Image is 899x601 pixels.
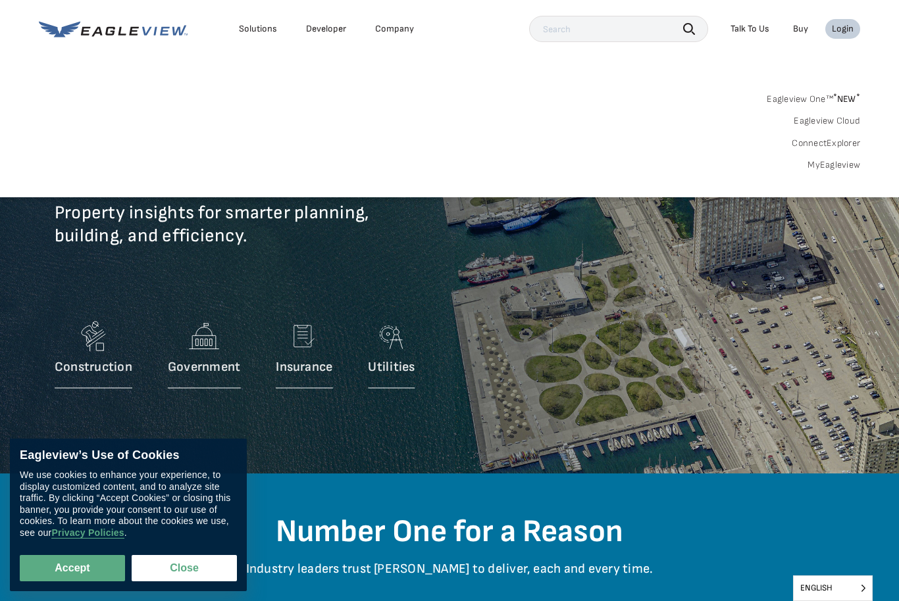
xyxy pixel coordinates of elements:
[368,359,415,375] p: Utilities
[276,359,332,375] p: Insurance
[55,316,132,395] a: Construction
[375,23,414,35] div: Company
[20,448,237,463] div: Eagleview’s Use of Cookies
[793,23,808,35] a: Buy
[792,137,860,149] a: ConnectExplorer
[168,316,240,395] a: Government
[368,316,415,395] a: Utilities
[239,23,277,35] div: Solutions
[20,469,237,539] div: We use cookies to enhance your experience, to display customized content, and to analyze site tra...
[55,201,528,267] p: Property insights for smarter planning, building, and efficiency.
[64,561,835,597] p: Industry leaders trust [PERSON_NAME] to deliver, each and every time.
[731,23,769,35] div: Talk To Us
[767,89,860,105] a: Eagleview One™*NEW*
[794,115,860,127] a: Eagleview Cloud
[276,316,332,395] a: Insurance
[794,576,872,600] span: English
[833,93,860,105] span: NEW
[306,23,346,35] a: Developer
[20,555,125,581] button: Accept
[64,513,835,551] h2: Number One for a Reason
[168,359,240,375] p: Government
[793,575,873,601] aside: Language selected: English
[529,16,708,42] input: Search
[51,527,124,539] a: Privacy Policies
[55,359,132,375] p: Construction
[132,555,237,581] button: Close
[808,159,860,171] a: MyEagleview
[832,23,854,35] div: Login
